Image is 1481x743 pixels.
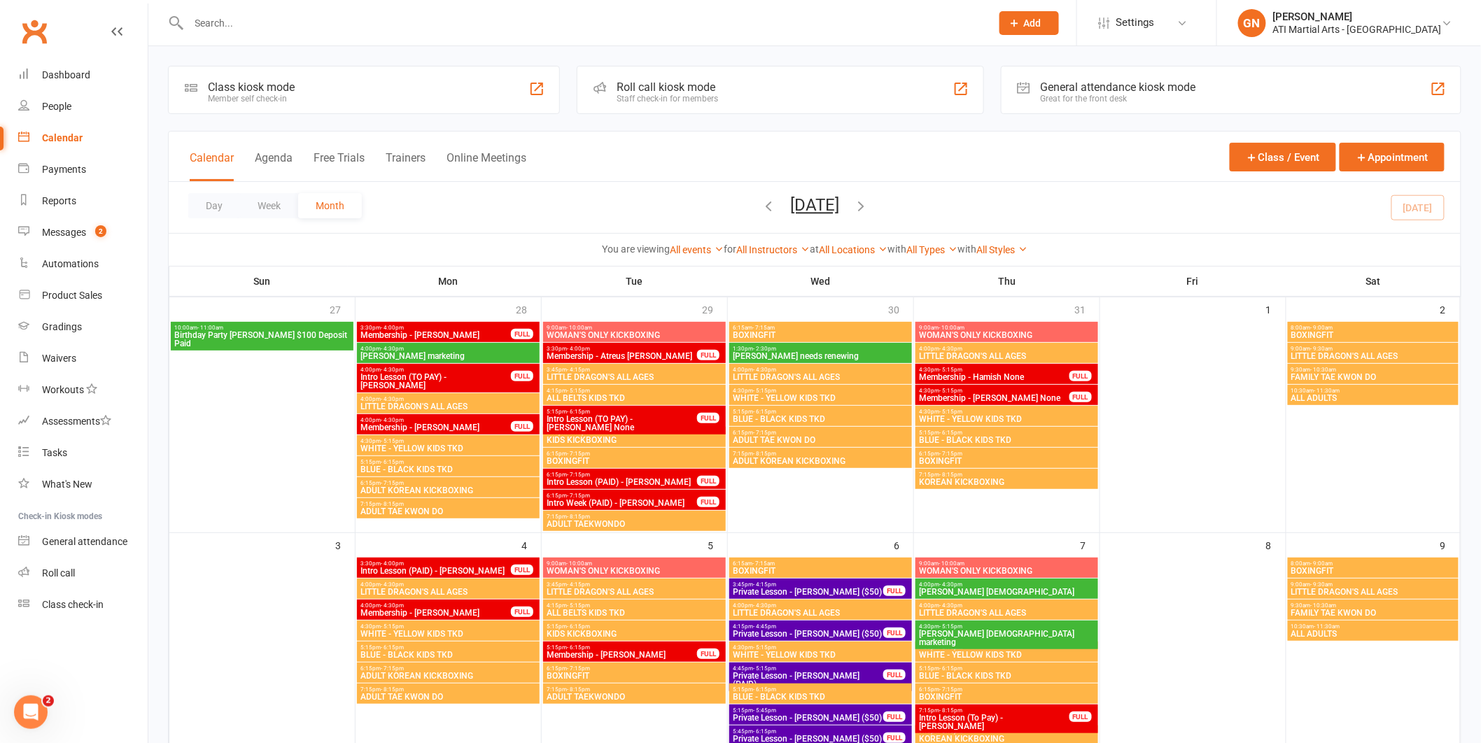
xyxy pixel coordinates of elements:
span: WHITE - YELLOW KIDS TKD [918,651,1095,659]
span: LITTLE DRAGON'S ALL AGES [360,588,537,596]
th: Tue [542,267,728,296]
span: WHITE - YELLOW KIDS TKD [360,444,537,453]
a: Workouts [18,374,148,406]
a: Reports [18,185,148,217]
span: 3:30pm [360,560,512,567]
a: Payments [18,154,148,185]
span: - 9:30am [1311,346,1333,352]
span: Intro Lesson (PAID) - [PERSON_NAME] [360,567,512,575]
div: 27 [330,297,355,320]
div: Workouts [42,384,84,395]
a: People [18,91,148,122]
div: FULL [511,421,533,432]
button: Month [298,193,362,218]
span: BOXINGFIT [1291,567,1456,575]
span: - 6:15pm [381,644,404,651]
strong: You are viewing [602,243,670,255]
span: BOXINGFIT [918,457,1095,465]
span: - 6:15pm [381,459,404,465]
span: 2 [43,695,54,707]
span: 4:00pm [360,417,512,423]
span: - 4:30pm [753,602,776,609]
span: KIDS KICKBOXING [546,436,723,444]
th: Fri [1100,267,1286,296]
span: Settings [1116,7,1155,38]
div: What's New [42,479,92,490]
div: 8 [1266,533,1286,556]
div: 6 [894,533,913,556]
span: Membership - [PERSON_NAME] None [918,394,1070,402]
span: - 5:15pm [567,602,590,609]
div: FULL [697,350,720,360]
span: - 8:15pm [381,501,404,507]
th: Thu [914,267,1100,296]
span: 4:00pm [732,367,909,373]
th: Sat [1286,267,1461,296]
div: Messages [42,227,86,238]
span: Membership - [PERSON_NAME] [546,651,698,659]
span: 5:15pm [546,623,723,630]
span: Membership - Hamish None [918,373,1070,381]
span: Intro Lesson (PAID) - [PERSON_NAME] [546,478,698,486]
span: 4:30pm [732,644,909,651]
span: ALL BELTS KIDS TKD [546,609,723,617]
a: All Instructors [736,244,810,255]
div: Tasks [42,447,67,458]
span: - 5:15pm [753,388,776,394]
span: - 7:15pm [567,451,590,457]
span: 5:15pm [360,459,537,465]
input: Search... [185,13,982,33]
span: 3:45pm [732,581,884,588]
a: Messages 2 [18,217,148,248]
span: - 10:00am [939,325,964,331]
span: WOMAN'S ONLY KICKBOXING [918,331,1095,339]
span: - 10:00am [566,560,592,567]
div: Class check-in [42,599,104,610]
th: Wed [728,267,914,296]
span: - 7:15pm [939,451,962,457]
span: LITTLE DRAGON'S ALL AGES [546,588,723,596]
span: - 5:15pm [939,367,962,373]
div: FULL [511,565,533,575]
span: 4:15pm [546,602,723,609]
div: 5 [708,533,727,556]
span: 9:00am [546,325,723,331]
div: General attendance kiosk mode [1041,80,1196,94]
a: Assessments [18,406,148,437]
strong: with [957,243,976,255]
span: LITTLE DRAGON'S ALL AGES [918,352,1095,360]
span: Membership - [PERSON_NAME] [360,423,512,432]
span: 5:15pm [918,665,1095,672]
div: FULL [883,628,906,638]
span: ADULT TAE KWON DO [360,507,537,516]
span: 7:15pm [732,451,909,457]
div: General attendance [42,536,127,547]
span: - 4:30pm [381,367,404,373]
span: 4:00pm [360,346,537,352]
span: BLUE - BLACK KIDS TKD [918,436,1095,444]
span: - 4:15pm [753,581,776,588]
span: 5:15pm [546,409,698,415]
span: 5:15pm [732,409,909,415]
span: - 7:15pm [567,493,590,499]
a: Clubworx [17,14,52,49]
span: 9:00am [1291,581,1456,588]
div: FULL [511,607,533,617]
span: 10:30am [1291,388,1456,394]
div: Class kiosk mode [208,80,295,94]
div: FULL [697,476,720,486]
div: Member self check-in [208,94,295,104]
span: WHITE - YELLOW KIDS TKD [732,394,909,402]
div: FULL [883,586,906,596]
button: Online Meetings [447,151,526,181]
span: 4:00pm [918,602,1095,609]
a: Gradings [18,311,148,343]
button: Free Trials [314,151,365,181]
a: Automations [18,248,148,280]
span: - 11:30am [1314,623,1340,630]
div: FULL [697,497,720,507]
span: - 4:00pm [567,346,590,352]
span: LITTLE DRAGON'S ALL AGES [546,373,723,381]
div: Assessments [42,416,111,427]
span: 9:00am [546,560,723,567]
